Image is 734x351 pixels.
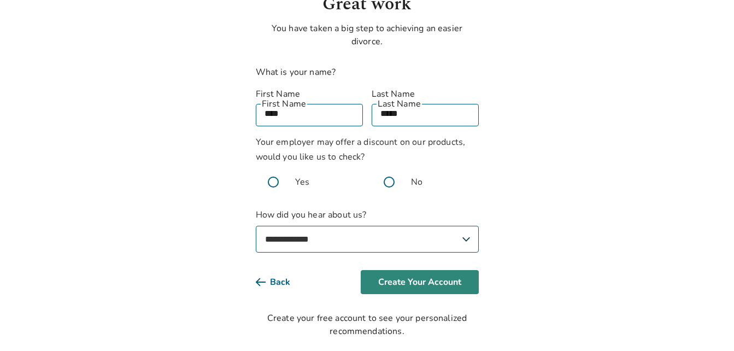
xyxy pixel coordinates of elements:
label: Last Name [372,87,479,101]
select: How did you hear about us? [256,226,479,253]
div: Create your free account to see your personalized recommendations. [256,312,479,338]
p: You have taken a big step to achieving an easier divorce. [256,22,479,48]
span: Yes [295,175,309,189]
iframe: Chat Widget [679,299,734,351]
label: First Name [256,87,363,101]
label: What is your name? [256,66,336,78]
button: Back [256,270,308,294]
span: Your employer may offer a discount on our products, would you like us to check? [256,136,466,163]
span: No [411,175,422,189]
button: Create Your Account [361,270,479,294]
label: How did you hear about us? [256,208,479,253]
